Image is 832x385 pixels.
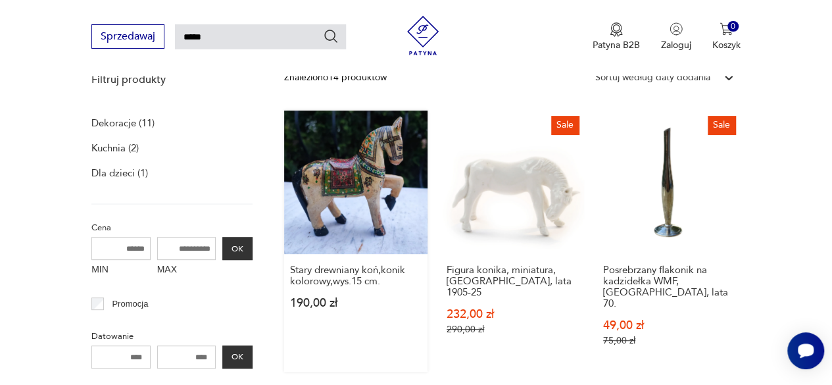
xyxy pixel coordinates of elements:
img: Ikona medalu [610,22,623,37]
iframe: Smartsupp widget button [787,332,824,369]
label: MAX [157,260,216,281]
a: SaleFigura konika, miniatura, Anglia, lata 1905-25Figura konika, miniatura, [GEOGRAPHIC_DATA], la... [441,111,584,372]
div: Znaleziono 14 produktów [284,70,387,85]
a: Stary drewniany koń,konik kolorowy,wys.15 cm.Stary drewniany koń,konik kolorowy,wys.15 cm.190,00 zł [284,111,428,372]
button: Zaloguj [661,22,691,51]
p: Promocja [112,297,148,311]
h3: Stary drewniany koń,konik kolorowy,wys.15 cm. [290,265,422,287]
div: 0 [727,21,739,32]
a: Ikona medaluPatyna B2B [593,22,640,51]
a: Kuchnia (2) [91,139,139,157]
button: OK [222,237,253,260]
button: 0Koszyk [712,22,741,51]
a: Dekoracje (11) [91,114,155,132]
img: Ikonka użytkownika [670,22,683,36]
p: Patyna B2B [593,39,640,51]
p: 290,00 zł [447,324,578,335]
p: Cena [91,220,253,235]
h3: Figura konika, miniatura, [GEOGRAPHIC_DATA], lata 1905-25 [447,265,578,298]
a: Sprzedawaj [91,33,164,42]
button: OK [222,346,253,369]
p: Koszyk [712,39,741,51]
div: Sortuj według daty dodania [595,70,710,85]
a: Dla dzieci (1) [91,164,148,182]
p: 75,00 zł [603,335,735,346]
p: Datowanie [91,329,253,344]
h3: Posrebrzany flakonik na kadzidełka WMF, [GEOGRAPHIC_DATA], lata 70. [603,265,735,309]
button: Sprzedawaj [91,24,164,49]
a: SalePosrebrzany flakonik na kadzidełka WMF, Niemcy, lata 70.Posrebrzany flakonik na kadzidełka WM... [597,111,741,372]
p: 232,00 zł [447,309,578,320]
p: Filtruj produkty [91,72,253,87]
img: Ikona koszyka [720,22,733,36]
img: Patyna - sklep z meblami i dekoracjami vintage [403,16,443,55]
p: 49,00 zł [603,320,735,331]
button: Szukaj [323,28,339,44]
button: Patyna B2B [593,22,640,51]
p: Zaloguj [661,39,691,51]
label: MIN [91,260,151,281]
p: 190,00 zł [290,297,422,309]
